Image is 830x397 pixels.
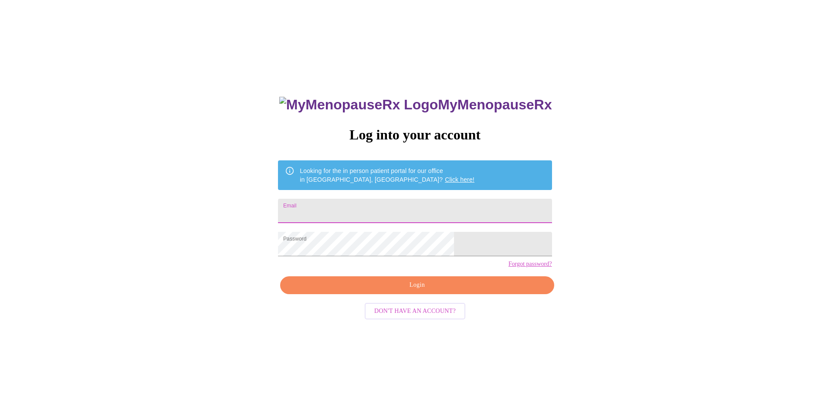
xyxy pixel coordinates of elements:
h3: Log into your account [278,127,552,143]
a: Click here! [445,176,474,183]
a: Don't have an account? [362,307,468,314]
span: Login [290,280,544,291]
button: Don't have an account? [365,303,465,320]
img: MyMenopauseRx Logo [279,97,438,113]
a: Forgot password? [508,261,552,268]
button: Login [280,276,554,294]
div: Looking for the in person patient portal for our office in [GEOGRAPHIC_DATA], [GEOGRAPHIC_DATA]? [300,163,474,187]
span: Don't have an account? [374,306,456,317]
h3: MyMenopauseRx [279,97,552,113]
